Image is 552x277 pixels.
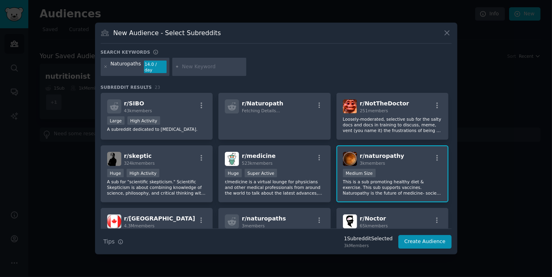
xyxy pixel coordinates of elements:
[101,49,150,55] h3: Search keywords
[343,169,376,177] div: Medium Size
[107,126,207,132] p: A subreddit dedicated to [MEDICAL_DATA].
[101,84,152,90] span: Subreddit Results
[124,153,152,159] span: r/ skeptic
[344,243,393,248] div: 3k Members
[127,169,159,177] div: High Activity
[107,214,121,229] img: canada
[360,161,385,166] span: 3k members
[155,85,161,90] span: 23
[124,100,144,107] span: r/ SIBO
[101,235,126,249] button: Tips
[124,108,152,113] span: 43k members
[344,235,393,243] div: 1 Subreddit Selected
[107,152,121,166] img: skeptic
[360,223,388,228] span: 65k members
[225,179,324,196] p: r/medicine is a virtual lounge for physicians and other medical professionals from around the wor...
[127,116,160,125] div: High Activity
[245,169,277,177] div: Super Active
[242,223,265,228] span: 3 members
[242,100,283,107] span: r/ Naturopath
[343,116,442,133] p: Loosely-moderated, selective sub for the salty docs and docs in training to discuss, meme, vent (...
[360,100,409,107] span: r/ NotTheDoctor
[242,215,286,222] span: r/ naturopaths
[107,179,207,196] p: A sub for "scientific skepticism." Scientific Skepticism is about combining knowledge of science,...
[343,179,442,196] p: This is a sub promoting healthy diet & exercise. This sub supports vaccines. Naturopathy is the f...
[107,169,124,177] div: Huge
[225,152,239,166] img: medicine
[225,169,242,177] div: Huge
[144,61,167,73] div: 14.0 / day
[124,215,195,222] span: r/ [GEOGRAPHIC_DATA]
[182,63,243,71] input: New Keyword
[242,108,280,113] span: Fetching Details...
[242,153,276,159] span: r/ medicine
[343,152,357,166] img: naturopathy
[360,215,386,222] span: r/ Noctor
[124,161,155,166] span: 324k members
[110,61,141,73] div: Naturopaths
[343,214,357,229] img: Noctor
[104,237,115,246] span: Tips
[107,116,125,125] div: Large
[113,29,221,37] h3: New Audience - Select Subreddits
[398,235,452,249] button: Create Audience
[360,153,404,159] span: r/ naturopathy
[343,99,357,113] img: NotTheDoctor
[360,108,388,113] span: 251 members
[124,223,155,228] span: 4.3M members
[242,161,273,166] span: 523k members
